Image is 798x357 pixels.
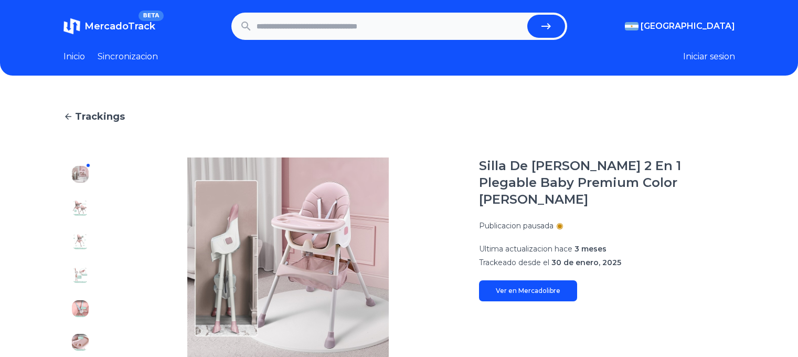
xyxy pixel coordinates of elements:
[63,109,735,124] a: Trackings
[72,267,89,283] img: Silla De Comer Bebe 2 En 1 Plegable Baby Premium Color Rosa
[625,20,735,33] button: [GEOGRAPHIC_DATA]
[72,166,89,183] img: Silla De Comer Bebe 2 En 1 Plegable Baby Premium Color Rosa
[63,18,80,35] img: MercadoTrack
[72,199,89,216] img: Silla De Comer Bebe 2 En 1 Plegable Baby Premium Color Rosa
[683,50,735,63] button: Iniciar sesion
[84,20,155,32] span: MercadoTrack
[75,109,125,124] span: Trackings
[574,244,607,254] span: 3 meses
[479,258,549,267] span: Trackeado desde el
[98,50,158,63] a: Sincronizacion
[139,10,163,21] span: BETA
[72,334,89,351] img: Silla De Comer Bebe 2 En 1 Plegable Baby Premium Color Rosa
[63,18,155,35] a: MercadoTrackBETA
[72,300,89,317] img: Silla De Comer Bebe 2 En 1 Plegable Baby Premium Color Rosa
[641,20,735,33] span: [GEOGRAPHIC_DATA]
[551,258,621,267] span: 30 de enero, 2025
[479,280,577,301] a: Ver en Mercadolibre
[479,244,572,254] span: Ultima actualizacion hace
[72,233,89,250] img: Silla De Comer Bebe 2 En 1 Plegable Baby Premium Color Rosa
[479,220,554,231] p: Publicacion pausada
[479,157,735,208] h1: Silla De [PERSON_NAME] 2 En 1 Plegable Baby Premium Color [PERSON_NAME]
[625,22,639,30] img: Argentina
[63,50,85,63] a: Inicio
